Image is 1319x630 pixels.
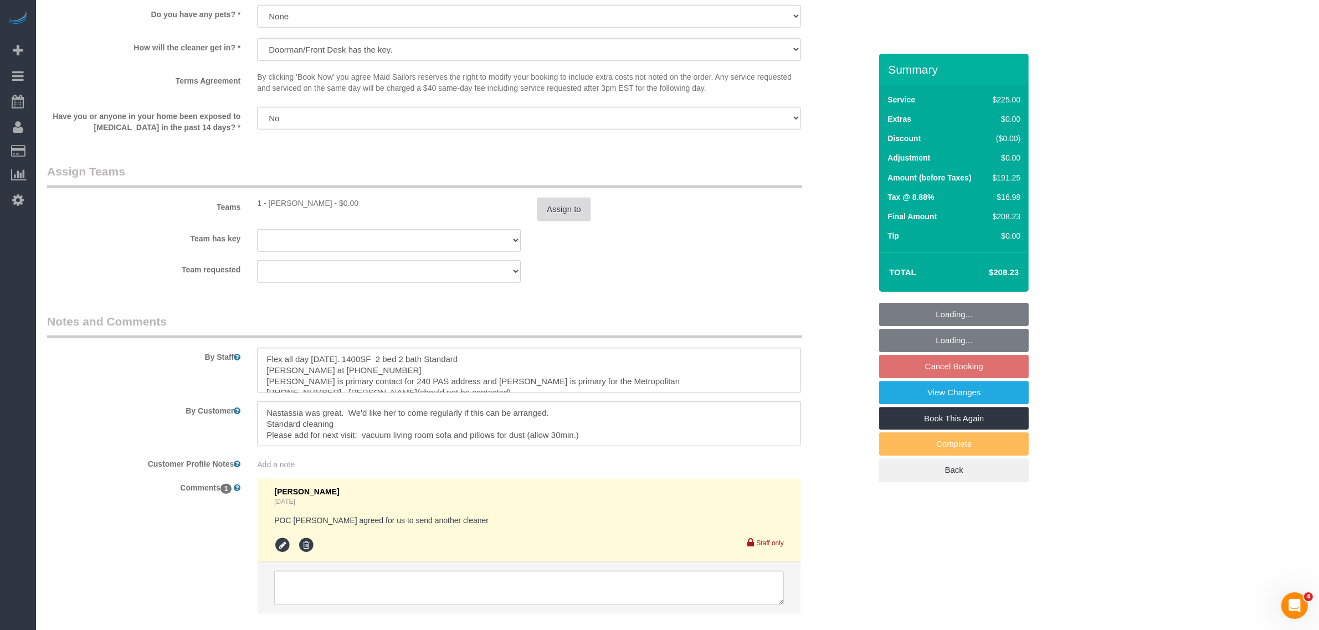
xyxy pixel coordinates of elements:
[879,407,1029,430] a: Book This Again
[956,268,1019,277] h4: $208.23
[887,113,911,125] label: Extras
[39,401,249,416] label: By Customer
[537,198,591,221] button: Assign to
[39,107,249,133] label: Have you or anyone in your home been exposed to [MEDICAL_DATA] in the past 14 days? *
[220,484,232,494] span: 1
[988,230,1020,241] div: $0.00
[988,113,1020,125] div: $0.00
[988,211,1020,222] div: $208.23
[47,313,802,338] legend: Notes and Comments
[988,192,1020,203] div: $16.98
[274,487,339,496] span: [PERSON_NAME]
[39,198,249,213] label: Teams
[257,198,521,209] div: 0 hours x $17.00/hour
[47,163,802,188] legend: Assign Teams
[988,133,1020,144] div: ($0.00)
[879,381,1029,404] a: View Changes
[887,192,934,203] label: Tax @ 8.88%
[7,11,29,27] img: Automaid Logo
[257,460,295,469] span: Add a note
[879,458,1029,482] a: Back
[988,152,1020,163] div: $0.00
[39,348,249,363] label: By Staff
[887,211,937,222] label: Final Amount
[39,455,249,469] label: Customer Profile Notes
[757,539,784,547] small: Staff only
[39,478,249,493] label: Comments
[889,267,916,277] strong: Total
[39,38,249,53] label: How will the cleaner get in? *
[39,5,249,20] label: Do you have any pets? *
[257,71,801,94] p: By clicking 'Book Now' you agree Maid Sailors reserves the right to modify your booking to includ...
[39,229,249,244] label: Team has key
[1281,592,1308,619] iframe: Intercom live chat
[39,260,249,275] label: Team requested
[888,63,1023,76] h3: Summary
[887,94,915,105] label: Service
[988,94,1020,105] div: $225.00
[1304,592,1313,601] span: 4
[887,133,921,144] label: Discount
[887,230,899,241] label: Tip
[887,152,930,163] label: Adjustment
[274,515,784,526] pre: POC [PERSON_NAME] agreed for us to send another cleaner
[274,498,295,505] a: [DATE]
[887,172,971,183] label: Amount (before Taxes)
[988,172,1020,183] div: $191.25
[39,71,249,86] label: Terms Agreement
